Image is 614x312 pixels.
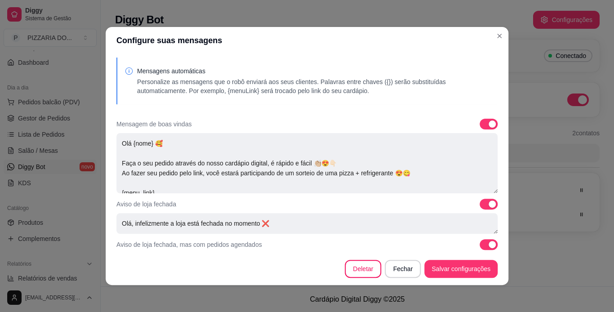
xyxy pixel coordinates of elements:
p: Aviso de loja fechada, mas com pedidos agendados [116,240,262,249]
textarea: Olá {nome} 🥰 Faça o seu pedido através do nosso cardápio digital, é rápido e fácil 👏🏼😍👇🏻 Ao fazer... [116,133,498,193]
p: Aviso de loja fechada [116,200,176,209]
p: Personalize as mensagens que o robô enviará aos seus clientes. Palavras entre chaves ({}) serão s... [137,77,490,95]
button: Close [492,29,507,43]
button: Deletar [345,260,381,278]
p: Mensagem de boas vindas [116,120,191,129]
textarea: Olá, infelizmente a loja está fechada no momento ❌ [116,213,498,234]
button: Salvar configurações [424,260,498,278]
header: Configure suas mensagens [106,27,508,54]
p: Mensagens automáticas [137,67,490,76]
button: Fechar [385,260,421,278]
